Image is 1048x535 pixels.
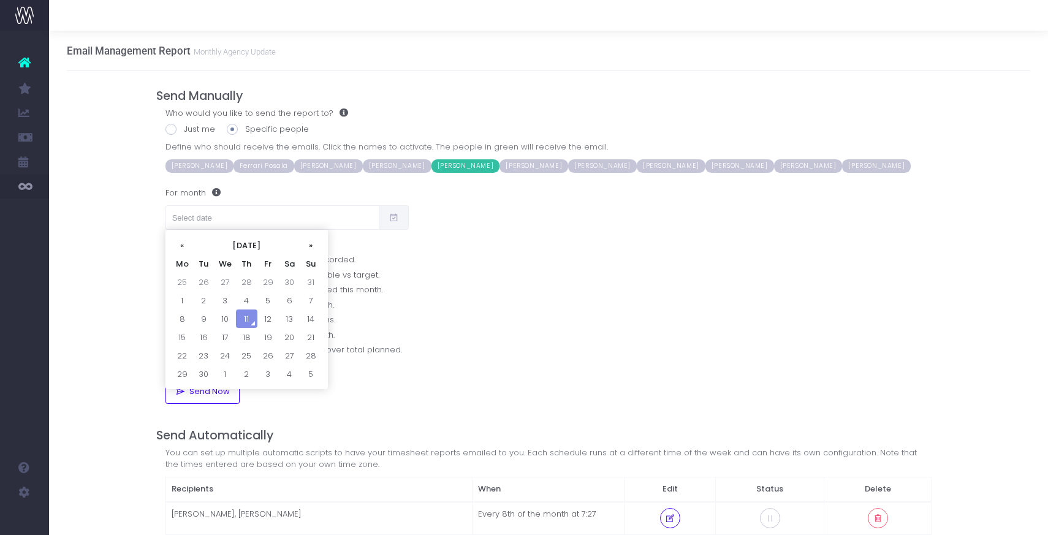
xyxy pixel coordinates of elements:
[300,236,322,254] th: »
[363,159,431,173] span: [PERSON_NAME]
[842,159,911,173] span: [PERSON_NAME]
[279,365,300,383] td: 4
[472,477,625,502] th: When
[236,273,257,291] td: 28
[499,159,568,173] span: [PERSON_NAME]
[172,346,193,365] td: 22
[165,379,240,403] button: Send Now
[236,254,257,273] th: Th
[257,273,279,291] td: 29
[215,254,236,273] th: We
[165,205,379,230] input: Select date
[257,254,279,273] th: Fr
[236,346,257,365] td: 25
[193,365,215,383] td: 30
[236,291,257,309] td: 4
[300,328,322,346] td: 21
[165,447,932,471] div: You can set up multiple automatic scripts to have your timesheet reports emailed to you. Each sch...
[165,123,215,135] label: Just me
[294,159,363,173] span: [PERSON_NAME]
[279,273,300,291] td: 30
[568,159,637,173] span: [PERSON_NAME]
[279,291,300,309] td: 6
[156,428,941,442] h4: Send Automatically
[257,291,279,309] td: 5
[300,346,322,365] td: 28
[300,273,322,291] td: 31
[715,477,824,502] th: Status
[165,141,932,153] span: Define who should receive the emails. Click the names to activate. The people in green will recei...
[215,328,236,346] td: 17
[172,365,193,383] td: 29
[165,477,472,502] th: Recipients
[300,254,322,273] th: Su
[431,159,500,173] span: [PERSON_NAME]
[257,365,279,383] td: 3
[165,181,221,205] label: For month
[257,346,279,365] td: 26
[625,477,715,502] th: Edit
[193,346,215,365] td: 23
[300,291,322,309] td: 7
[257,328,279,346] td: 19
[279,346,300,365] td: 27
[472,502,625,535] td: Every 8th of the month at 7:27
[705,159,774,173] span: [PERSON_NAME]
[191,45,276,57] small: Monthly Agency Update
[172,328,193,346] td: 15
[279,309,300,328] td: 13
[279,328,300,346] td: 20
[215,273,236,291] td: 27
[15,510,34,529] img: images/default_profile_image.png
[172,236,193,254] th: «
[193,254,215,273] th: Tu
[193,309,215,328] td: 9
[215,309,236,328] td: 10
[279,254,300,273] th: Sa
[186,387,230,397] span: Send Now
[227,123,309,135] label: Specific people
[172,273,193,291] td: 25
[165,107,348,120] label: Who would you like to send the report to?
[172,291,193,309] td: 1
[156,89,941,103] h4: Send Manually
[637,159,705,173] span: [PERSON_NAME]
[234,159,294,173] span: Ferrari Posala
[193,236,300,254] th: [DATE]
[236,309,257,328] td: 11
[172,309,193,328] td: 8
[215,365,236,383] td: 1
[300,365,322,383] td: 5
[165,502,472,535] td: [PERSON_NAME], [PERSON_NAME]
[165,159,234,173] span: [PERSON_NAME]
[824,477,932,502] th: Delete
[193,291,215,309] td: 2
[236,365,257,383] td: 2
[172,254,193,273] th: Mo
[215,291,236,309] td: 3
[257,309,279,328] td: 12
[193,273,215,291] td: 26
[67,45,276,57] h3: Email Management Report
[215,346,236,365] td: 24
[774,159,843,173] span: [PERSON_NAME]
[300,309,322,328] td: 14
[236,328,257,346] td: 18
[193,328,215,346] td: 16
